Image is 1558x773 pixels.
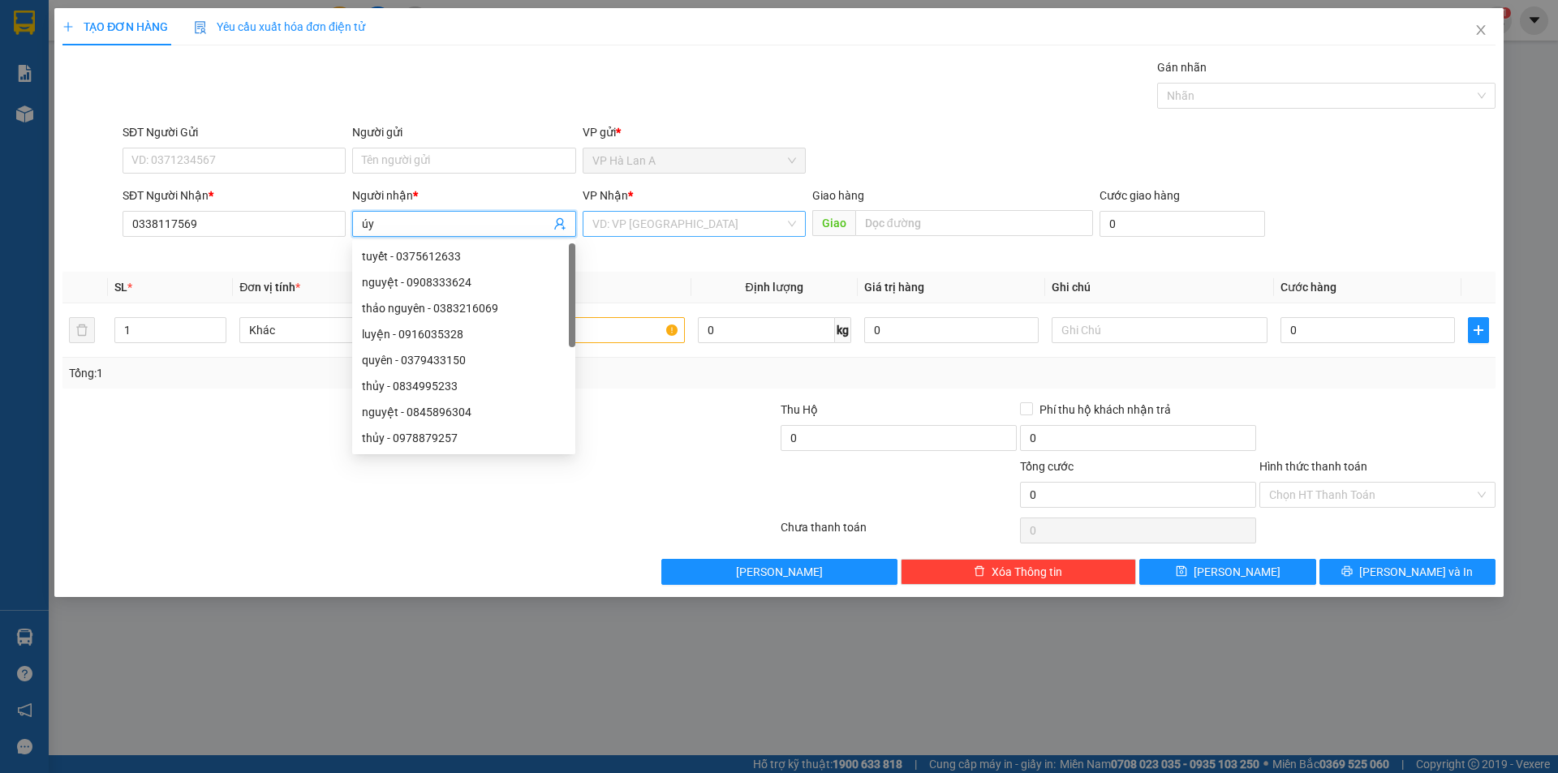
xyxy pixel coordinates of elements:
div: VP gửi [583,123,806,141]
span: Giá trị hàng [864,281,924,294]
div: nguyệt - 0845896304 [362,403,566,421]
button: plus [1468,317,1489,343]
span: Thu Hộ [781,403,818,416]
div: Tổng: 1 [69,364,601,382]
div: luyện - 0916035328 [362,325,566,343]
div: Tên không hợp lệ [352,238,575,257]
button: deleteXóa Thông tin [901,559,1137,585]
div: thủy - 0978879257 [352,425,575,451]
span: plus [1469,324,1488,337]
div: nguyệt - 0908333624 [352,269,575,295]
div: Người nhận [352,187,575,204]
span: [PERSON_NAME] và In [1359,563,1473,581]
button: delete [69,317,95,343]
span: Cước hàng [1280,281,1336,294]
span: VP Nhận [583,189,628,202]
div: thủy - 0834995233 [352,373,575,399]
div: nguyệt - 0845896304 [352,399,575,425]
span: plus [62,21,74,32]
div: thảo nguyên - 0383216069 [352,295,575,321]
div: Người gửi [352,123,575,141]
div: thủy - 0834995233 [362,377,566,395]
div: tuyết - 0375612633 [362,247,566,265]
div: quyên - 0379433150 [352,347,575,373]
span: kg [835,317,851,343]
label: Gán nhãn [1157,61,1207,74]
div: tuyết - 0375612633 [352,243,575,269]
span: close [1474,24,1487,37]
img: icon [194,21,207,34]
div: thảo nguyên - 0383216069 [362,299,566,317]
span: VP Hà Lan A [592,148,796,173]
div: quyên - 0379433150 [362,351,566,369]
label: Hình thức thanh toán [1259,460,1367,473]
span: delete [974,565,985,578]
span: user-add [553,217,566,230]
button: Close [1458,8,1504,54]
input: VD: Bàn, Ghế [468,317,684,343]
div: SĐT Người Nhận [123,187,346,204]
span: TẠO ĐƠN HÀNG [62,20,168,33]
span: [PERSON_NAME] [1194,563,1280,581]
div: Chưa thanh toán [779,518,1018,547]
span: Khác [249,318,445,342]
span: SL [114,281,127,294]
span: Giao [812,210,855,236]
div: SĐT Người Gửi [123,123,346,141]
button: printer[PERSON_NAME] và In [1319,559,1496,585]
span: save [1176,565,1187,578]
span: Yêu cầu xuất hóa đơn điện tử [194,20,365,33]
span: Định lượng [746,281,803,294]
div: nguyệt - 0908333624 [362,273,566,291]
th: Ghi chú [1045,272,1274,303]
div: luyện - 0916035328 [352,321,575,347]
span: Đơn vị tính [239,281,300,294]
div: thủy - 0978879257 [362,429,566,447]
span: Xóa Thông tin [992,563,1062,581]
button: [PERSON_NAME] [661,559,897,585]
input: Cước giao hàng [1100,211,1265,237]
span: printer [1341,565,1353,578]
span: [PERSON_NAME] [736,563,823,581]
input: Dọc đường [855,210,1093,236]
label: Cước giao hàng [1100,189,1180,202]
span: Tổng cước [1020,460,1074,473]
input: Ghi Chú [1052,317,1267,343]
span: Phí thu hộ khách nhận trả [1033,401,1177,419]
span: Giao hàng [812,189,864,202]
button: save[PERSON_NAME] [1139,559,1315,585]
input: 0 [864,317,1039,343]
